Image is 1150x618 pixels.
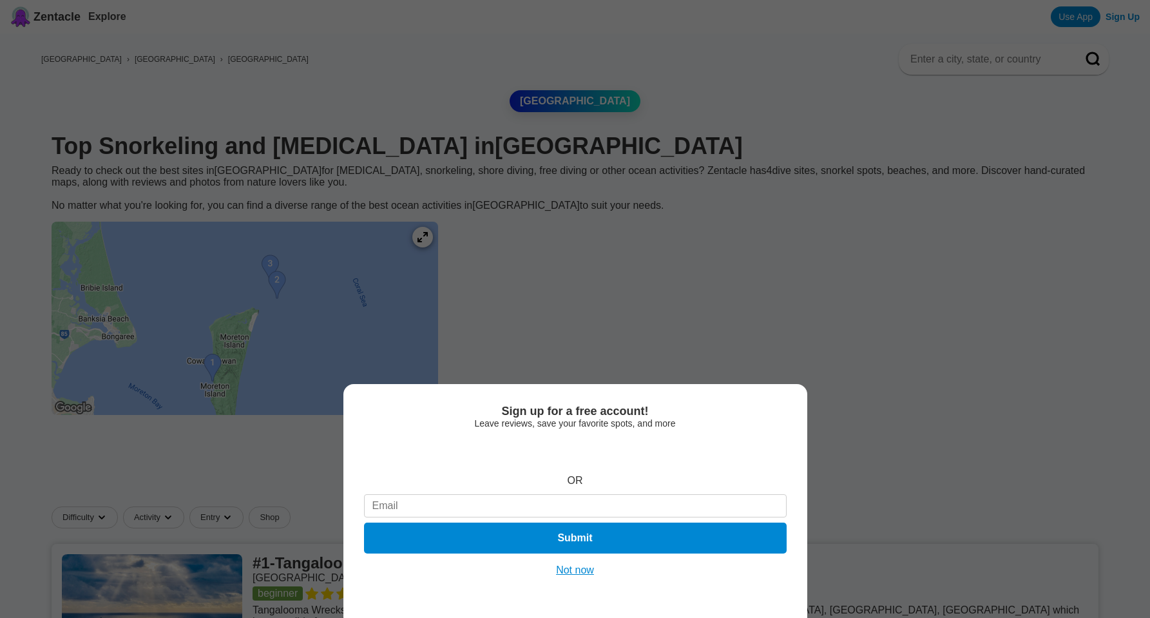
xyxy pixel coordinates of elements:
input: Email [364,494,787,517]
div: OR [568,475,583,487]
button: Submit [364,523,787,554]
div: Leave reviews, save your favorite spots, and more [364,418,787,429]
div: Sign up for a free account! [364,405,787,418]
button: Not now [552,564,598,577]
